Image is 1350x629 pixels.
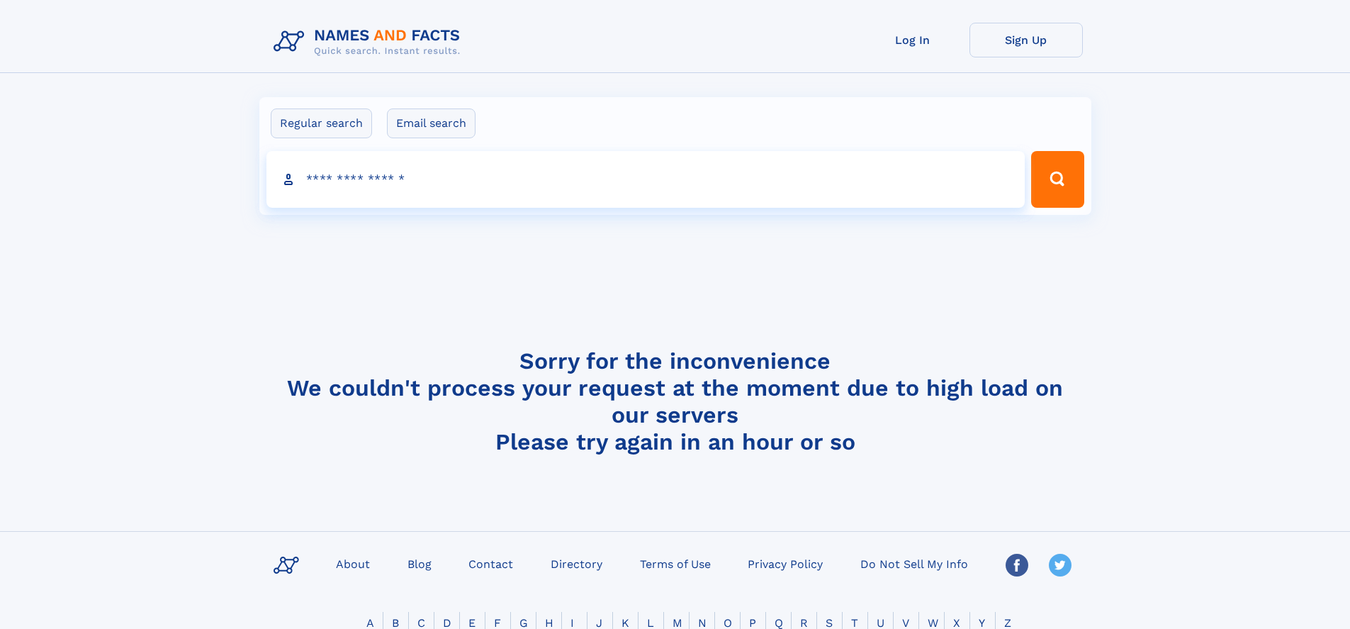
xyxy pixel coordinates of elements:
button: Search Button [1031,151,1084,208]
a: About [330,553,376,574]
img: Logo Names and Facts [268,23,472,61]
h4: Sorry for the inconvenience We couldn't process your request at the moment due to high load on ou... [268,347,1083,455]
label: Regular search [271,108,372,138]
input: search input [266,151,1025,208]
a: Do Not Sell My Info [855,553,974,574]
a: Sign Up [969,23,1083,57]
a: Terms of Use [634,553,716,574]
img: Facebook [1006,554,1028,577]
img: Twitter [1049,554,1071,577]
a: Directory [545,553,608,574]
a: Contact [463,553,519,574]
a: Privacy Policy [742,553,828,574]
a: Blog [402,553,437,574]
label: Email search [387,108,476,138]
a: Log In [856,23,969,57]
